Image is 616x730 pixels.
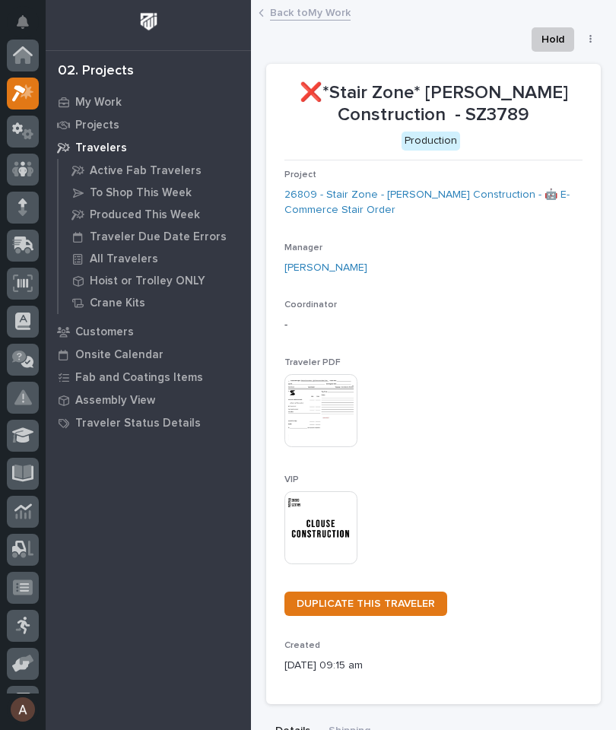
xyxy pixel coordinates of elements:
[7,693,39,725] button: users-avatar
[75,394,155,408] p: Assembly View
[59,204,251,225] a: Produced This Week
[46,343,251,366] a: Onsite Calendar
[75,96,122,109] p: My Work
[284,658,583,674] p: [DATE] 09:15 am
[284,358,341,367] span: Traveler PDF
[46,113,251,136] a: Projects
[7,6,39,38] button: Notifications
[46,366,251,389] a: Fab and Coatings Items
[75,141,127,155] p: Travelers
[46,90,251,113] a: My Work
[90,164,202,178] p: Active Fab Travelers
[46,411,251,434] a: Traveler Status Details
[284,260,367,276] a: [PERSON_NAME]
[75,348,164,362] p: Onsite Calendar
[90,208,200,222] p: Produced This Week
[58,63,134,80] div: 02. Projects
[90,275,205,288] p: Hoist or Trolley ONLY
[59,160,251,181] a: Active Fab Travelers
[59,182,251,203] a: To Shop This Week
[284,187,583,219] a: 26809 - Stair Zone - [PERSON_NAME] Construction - 🤖 E-Commerce Stair Order
[90,252,158,266] p: All Travelers
[75,371,203,385] p: Fab and Coatings Items
[59,248,251,269] a: All Travelers
[59,226,251,247] a: Traveler Due Date Errors
[297,598,435,609] span: DUPLICATE THIS TRAVELER
[532,27,574,52] button: Hold
[46,389,251,411] a: Assembly View
[541,30,564,49] span: Hold
[284,641,320,650] span: Created
[75,417,201,430] p: Traveler Status Details
[135,8,163,36] img: Workspace Logo
[46,320,251,343] a: Customers
[270,3,351,21] a: Back toMy Work
[19,15,39,40] div: Notifications
[75,119,119,132] p: Projects
[90,230,227,244] p: Traveler Due Date Errors
[284,317,583,333] p: -
[75,325,134,339] p: Customers
[59,270,251,291] a: Hoist or Trolley ONLY
[284,243,322,252] span: Manager
[90,186,192,200] p: To Shop This Week
[284,475,299,484] span: VIP
[59,292,251,313] a: Crane Kits
[90,297,145,310] p: Crane Kits
[284,300,337,309] span: Coordinator
[284,170,316,179] span: Project
[402,132,460,151] div: Production
[46,136,251,159] a: Travelers
[284,592,447,616] a: DUPLICATE THIS TRAVELER
[284,82,583,126] p: ❌*Stair Zone* [PERSON_NAME] Construction - SZ3789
